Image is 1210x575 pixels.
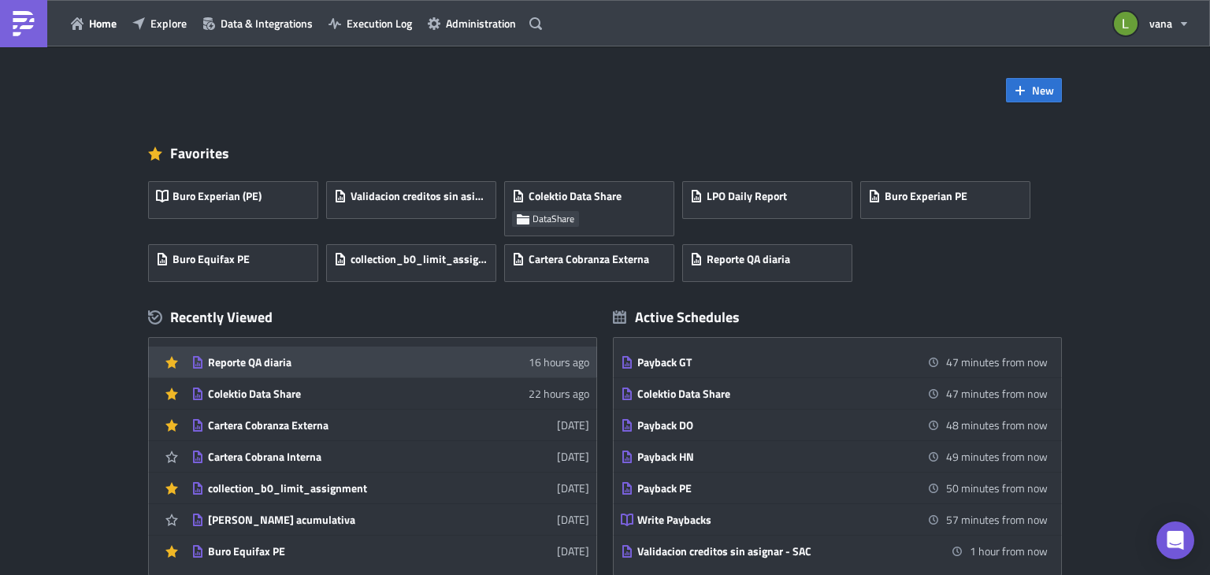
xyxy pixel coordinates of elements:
div: Recently Viewed [148,306,597,329]
span: Buro Experian PE [885,189,967,203]
span: LPO Daily Report [707,189,787,203]
a: Cartera Cobrana Interna[DATE] [191,441,589,472]
div: Buro Equifax PE [208,544,484,558]
button: Administration [420,11,524,35]
time: 2025-09-19 08:01 [946,417,1048,433]
div: Payback PE [637,481,913,495]
span: vana [1149,15,1172,32]
a: Buro Equifax PE [148,236,326,282]
a: LPO Daily Report [682,173,860,236]
a: Payback DO48 minutes from now [621,410,1048,440]
span: Buro Experian (PE) [173,189,262,203]
a: Buro Experian (PE) [148,173,326,236]
button: Home [63,11,124,35]
div: Validacion creditos sin asignar - SAC [637,544,913,558]
button: Explore [124,11,195,35]
div: Favorites [148,142,1062,165]
time: 2025-09-12T18:42:58Z [557,480,589,496]
a: Validacion creditos sin asignar - SAC1 hour from now [621,536,1048,566]
a: Payback HN49 minutes from now [621,441,1048,472]
span: Administration [446,15,516,32]
span: collection_b0_limit_assignment [351,252,488,266]
div: Payback HN [637,450,913,464]
div: Payback DO [637,418,913,432]
a: collection_b0_limit_assignment[DATE] [191,473,589,503]
button: Execution Log [321,11,420,35]
a: Buro Equifax PE[DATE] [191,536,589,566]
a: Colektio Data Share22 hours ago [191,378,589,409]
a: Buro Experian PE [860,173,1038,236]
a: Reporte QA diaria [682,236,860,282]
img: Avatar [1112,10,1139,37]
a: Cartera Cobranza Externa[DATE] [191,410,589,440]
a: [PERSON_NAME] acumulativa[DATE] [191,504,589,535]
a: Validacion creditos sin asignar - SAC [326,173,504,236]
time: 2025-09-18T21:19:27Z [529,354,589,370]
a: collection_b0_limit_assignment [326,236,504,282]
button: vana [1104,6,1198,41]
a: Payback GT47 minutes from now [621,347,1048,377]
time: 2025-09-16T20:17:58Z [557,448,589,465]
div: Colektio Data Share [637,387,913,401]
time: 2025-09-19 08:00 [946,354,1048,370]
time: 2025-09-19 08:15 [970,543,1048,559]
span: Reporte QA diaria [707,252,790,266]
div: Colektio Data Share [208,387,484,401]
span: Cartera Cobranza Externa [529,252,649,266]
span: New [1032,82,1054,98]
div: Active Schedules [613,308,740,326]
time: 2025-09-09T15:03:42Z [557,543,589,559]
img: PushMetrics [11,11,36,36]
button: New [1006,78,1062,102]
span: Colektio Data Share [529,189,622,203]
a: Colektio Data Share47 minutes from now [621,378,1048,409]
div: Reporte QA diaria [208,355,484,369]
button: Data & Integrations [195,11,321,35]
time: 2025-09-19 08:03 [946,480,1048,496]
div: Write Paybacks [637,513,913,527]
time: 2025-09-18T15:23:24Z [529,385,589,402]
div: [PERSON_NAME] acumulativa [208,513,484,527]
span: Validacion creditos sin asignar - SAC [351,189,488,203]
div: Cartera Cobranza Externa [208,418,484,432]
a: Cartera Cobranza Externa [504,236,682,282]
div: Cartera Cobrana Interna [208,450,484,464]
time: 2025-09-19 08:02 [946,448,1048,465]
span: Data & Integrations [221,15,313,32]
span: Buro Equifax PE [173,252,250,266]
time: 2025-09-17T14:19:25Z [557,417,589,433]
time: 2025-09-10T14:48:44Z [557,511,589,528]
a: Reporte QA diaria16 hours ago [191,347,589,377]
div: Payback GT [637,355,913,369]
span: DataShare [533,213,574,225]
time: 2025-09-19 08:00 [946,385,1048,402]
span: Explore [150,15,187,32]
div: collection_b0_limit_assignment [208,481,484,495]
a: Colektio Data ShareDataShare [504,173,682,236]
a: Payback PE50 minutes from now [621,473,1048,503]
span: Execution Log [347,15,412,32]
div: Open Intercom Messenger [1156,521,1194,559]
span: Home [89,15,117,32]
a: Write Paybacks57 minutes from now [621,504,1048,535]
time: 2025-09-19 08:10 [946,511,1048,528]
